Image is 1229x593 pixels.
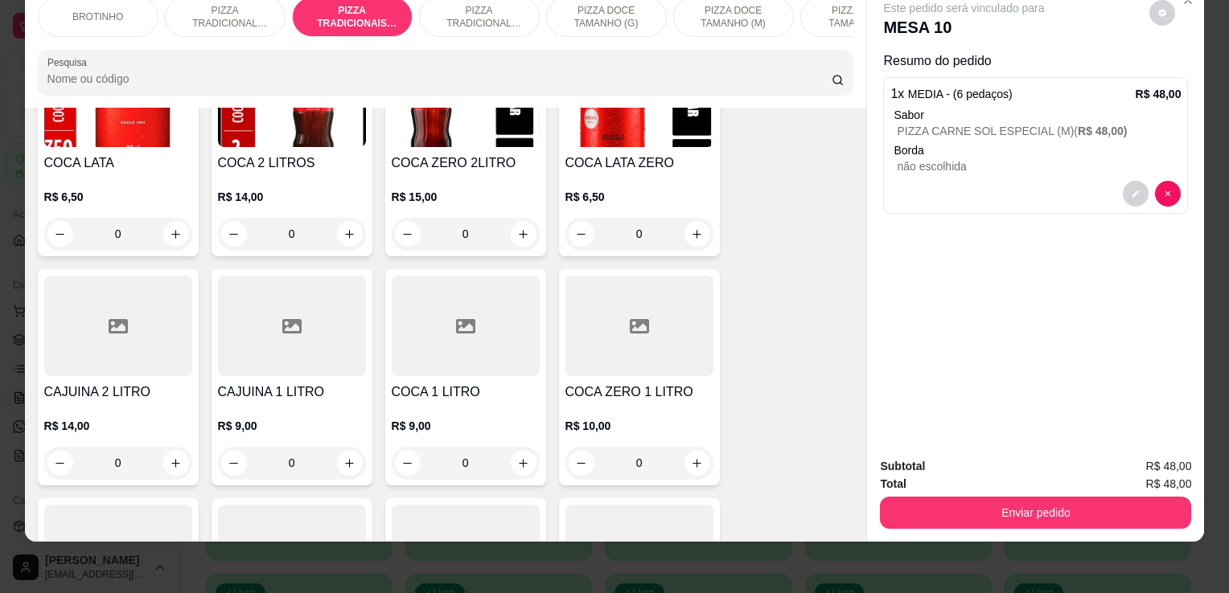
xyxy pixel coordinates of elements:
[392,189,540,205] p: R$ 15,00
[1146,457,1192,475] span: R$ 48,00
[1136,86,1182,102] p: R$ 48,00
[894,142,1181,158] p: Borda
[1155,181,1181,207] button: decrease-product-quantity
[883,51,1188,71] p: Resumo do pedido
[880,497,1191,529] button: Enviar pedido
[221,221,247,247] button: decrease-product-quantity
[47,221,73,247] button: decrease-product-quantity
[306,4,399,30] p: PIZZA TRADICIONAIS TAMANHO (M)
[221,450,247,476] button: decrease-product-quantity
[565,189,713,205] p: R$ 6,50
[908,88,1013,100] span: MEDIA - (6 pedaços)
[392,382,540,402] h4: COCA 1 LITRO
[565,382,713,402] h4: COCA ZERO 1 LITRO
[565,153,713,173] h4: COCA LATA ZERO
[560,4,653,30] p: PIZZA DOCE TAMANHO (G)
[395,221,421,247] button: decrease-product-quantity
[44,189,192,205] p: R$ 6,50
[218,382,366,402] h4: CAJUINA 1 LITRO
[44,153,192,173] h4: COCA LATA
[433,4,526,30] p: PIZZA TRADICIONAL TAMANHO (P)
[684,450,710,476] button: increase-product-quantity
[897,123,1181,139] p: PIZZA CARNE SOL ESPECIAL (M) (
[218,189,366,205] p: R$ 14,00
[1146,475,1192,493] span: R$ 48,00
[814,4,907,30] p: PIZZA DOCE TAMANHO (P)
[565,418,713,434] p: R$ 10,00
[392,418,540,434] p: R$ 9,00
[687,4,780,30] p: PIZZA DOCE TAMANHO (M)
[72,10,123,23] p: BROTINHO
[337,450,363,476] button: increase-product-quantity
[880,460,925,472] strong: Subtotal
[569,221,594,247] button: decrease-product-quantity
[684,221,710,247] button: increase-product-quantity
[44,382,192,402] h4: CAJUINA 2 LITRO
[179,4,272,30] p: PIZZA TRADICIONAL TAMANHO (G)
[511,450,536,476] button: increase-product-quantity
[894,107,1181,123] div: Sabor
[511,221,536,247] button: increase-product-quantity
[1123,181,1149,207] button: decrease-product-quantity
[392,153,540,173] h4: COCA ZERO 2LITRO
[218,418,366,434] p: R$ 9,00
[880,477,906,490] strong: Total
[47,55,92,69] label: Pesquisa
[337,221,363,247] button: increase-product-quantity
[883,16,1044,39] p: MESA 10
[890,84,1012,104] p: 1 x
[47,450,73,476] button: decrease-product-quantity
[395,450,421,476] button: decrease-product-quantity
[218,153,366,173] h4: COCA 2 LITROS
[897,158,1181,174] p: não escolhida
[163,221,189,247] button: increase-product-quantity
[44,418,192,434] p: R$ 14,00
[569,450,594,476] button: decrease-product-quantity
[163,450,189,476] button: increase-product-quantity
[47,71,832,87] input: Pesquisa
[1078,125,1128,137] span: R$ 48,00 )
